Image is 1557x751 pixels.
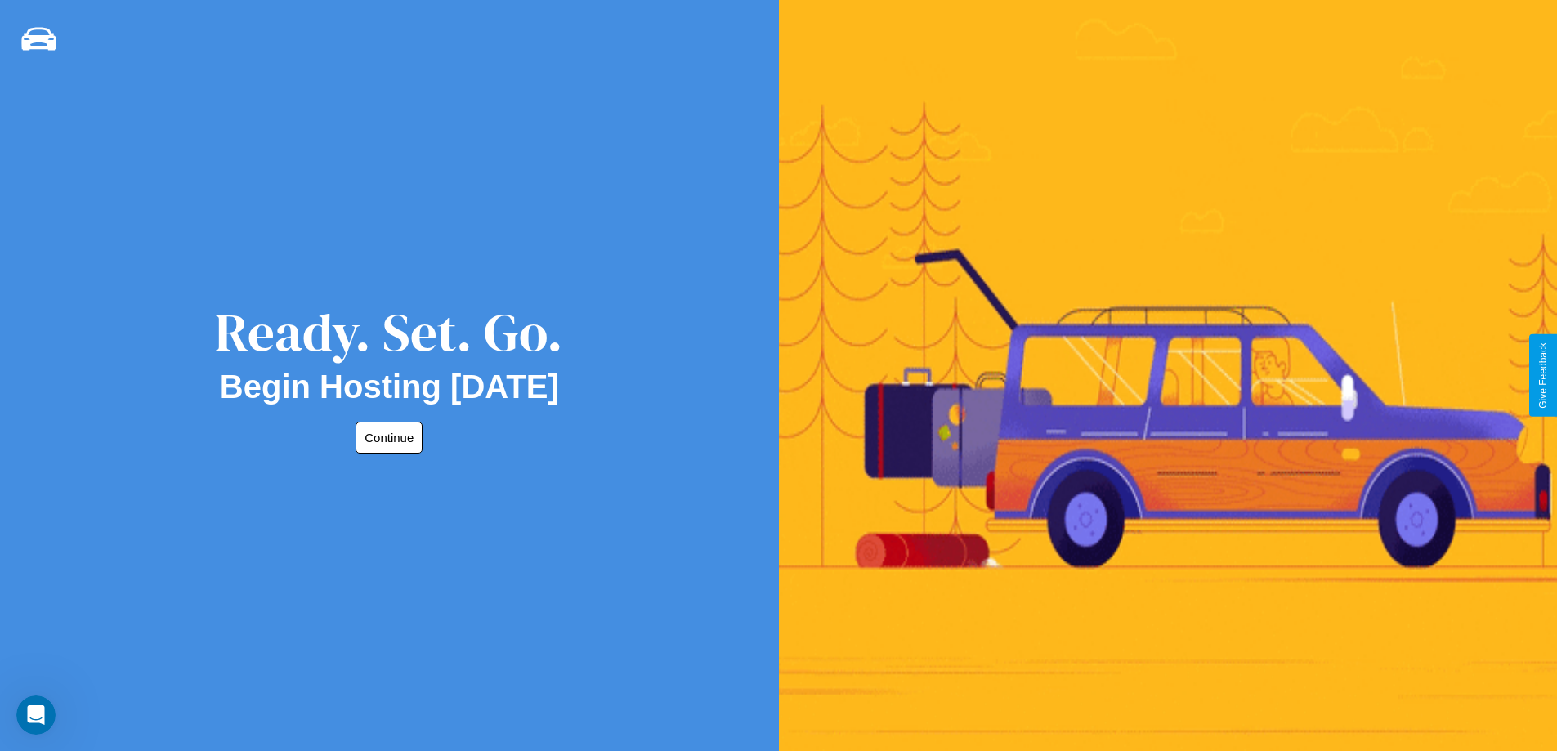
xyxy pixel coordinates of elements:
div: Ready. Set. Go. [215,296,563,369]
h2: Begin Hosting [DATE] [220,369,559,405]
iframe: Intercom live chat [16,695,56,735]
div: Give Feedback [1537,342,1549,409]
button: Continue [356,422,423,454]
